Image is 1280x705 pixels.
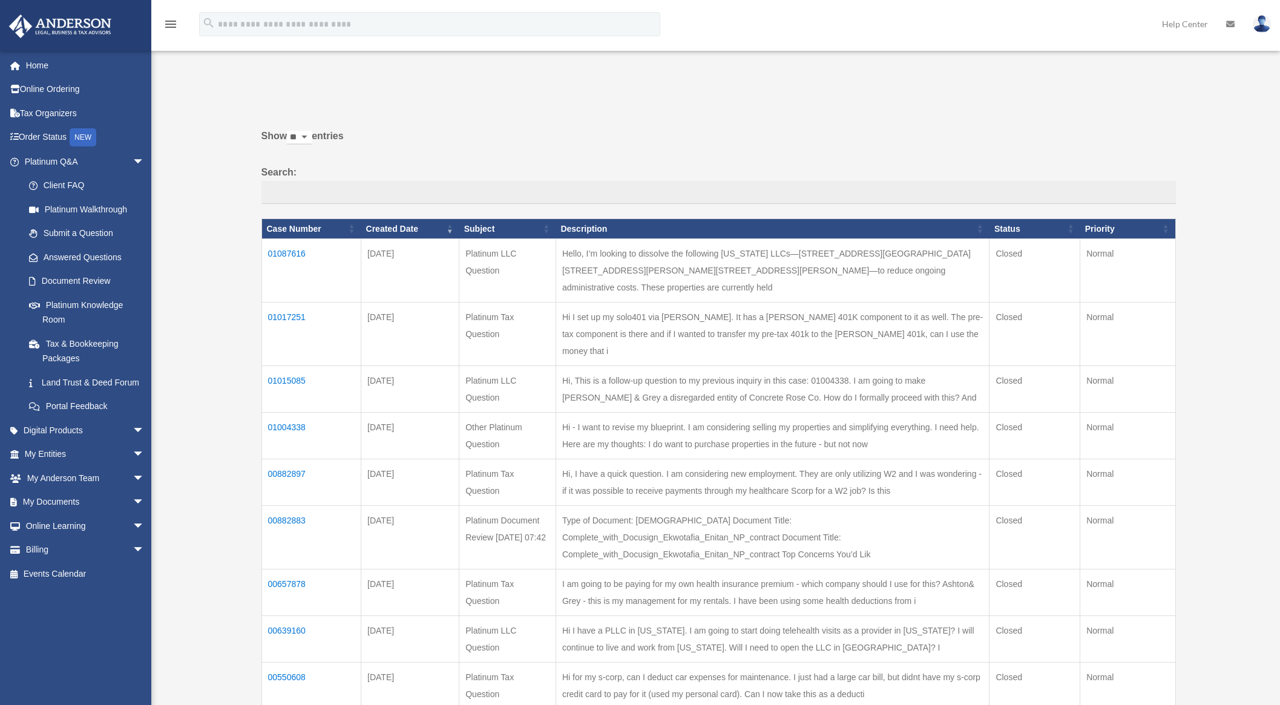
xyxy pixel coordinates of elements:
[261,303,361,366] td: 01017251
[261,164,1176,204] label: Search:
[261,181,1176,204] input: Search:
[261,506,361,569] td: 00882883
[202,16,215,30] i: search
[17,221,157,246] a: Submit a Question
[133,149,157,174] span: arrow_drop_down
[8,490,163,514] a: My Documentsarrow_drop_down
[990,616,1080,663] td: Closed
[1080,218,1175,239] th: Priority: activate to sort column ascending
[990,239,1080,303] td: Closed
[990,506,1080,569] td: Closed
[261,413,361,459] td: 01004338
[17,395,157,419] a: Portal Feedback
[1080,366,1175,413] td: Normal
[459,506,556,569] td: Platinum Document Review [DATE] 07:42
[990,569,1080,616] td: Closed
[459,303,556,366] td: Platinum Tax Question
[261,239,361,303] td: 01087616
[8,418,163,442] a: Digital Productsarrow_drop_down
[17,332,157,370] a: Tax & Bookkeeping Packages
[17,245,151,269] a: Answered Questions
[8,77,163,102] a: Online Ordering
[17,293,157,332] a: Platinum Knowledge Room
[8,538,163,562] a: Billingarrow_drop_down
[990,303,1080,366] td: Closed
[361,569,459,616] td: [DATE]
[1080,506,1175,569] td: Normal
[361,459,459,506] td: [DATE]
[990,218,1080,239] th: Status: activate to sort column ascending
[556,616,989,663] td: Hi I have a PLLC in [US_STATE]. I am going to start doing telehealth visits as a provider in [US_...
[459,569,556,616] td: Platinum Tax Question
[8,53,163,77] a: Home
[8,466,163,490] a: My Anderson Teamarrow_drop_down
[70,128,96,146] div: NEW
[556,569,989,616] td: I am going to be paying for my own health insurance premium - which company should I use for this...
[556,506,989,569] td: Type of Document: [DEMOGRAPHIC_DATA] Document Title: Complete_with_Docusign_Ekwotafia_Enitan_NP_c...
[261,128,1176,157] label: Show entries
[1080,569,1175,616] td: Normal
[133,490,157,515] span: arrow_drop_down
[1253,15,1271,33] img: User Pic
[990,366,1080,413] td: Closed
[133,514,157,539] span: arrow_drop_down
[361,616,459,663] td: [DATE]
[17,269,157,293] a: Document Review
[556,303,989,366] td: Hi I set up my solo401 via [PERSON_NAME]. It has a [PERSON_NAME] 401K component to it as well. Th...
[5,15,115,38] img: Anderson Advisors Platinum Portal
[459,616,556,663] td: Platinum LLC Question
[133,466,157,491] span: arrow_drop_down
[261,218,361,239] th: Case Number: activate to sort column ascending
[17,370,157,395] a: Land Trust & Deed Forum
[361,366,459,413] td: [DATE]
[556,218,989,239] th: Description: activate to sort column ascending
[133,442,157,467] span: arrow_drop_down
[1080,239,1175,303] td: Normal
[17,197,157,221] a: Platinum Walkthrough
[1080,303,1175,366] td: Normal
[133,418,157,443] span: arrow_drop_down
[556,413,989,459] td: Hi - I want to revise my blueprint. I am considering selling my properties and simplifying everyt...
[1080,616,1175,663] td: Normal
[17,174,157,198] a: Client FAQ
[261,459,361,506] td: 00882897
[361,506,459,569] td: [DATE]
[133,538,157,563] span: arrow_drop_down
[459,366,556,413] td: Platinum LLC Question
[990,459,1080,506] td: Closed
[287,131,312,145] select: Showentries
[1080,413,1175,459] td: Normal
[459,413,556,459] td: Other Platinum Question
[8,101,163,125] a: Tax Organizers
[990,413,1080,459] td: Closed
[459,459,556,506] td: Platinum Tax Question
[8,149,157,174] a: Platinum Q&Aarrow_drop_down
[1080,459,1175,506] td: Normal
[361,239,459,303] td: [DATE]
[459,239,556,303] td: Platinum LLC Question
[261,366,361,413] td: 01015085
[361,413,459,459] td: [DATE]
[459,218,556,239] th: Subject: activate to sort column ascending
[261,569,361,616] td: 00657878
[163,17,178,31] i: menu
[8,125,163,150] a: Order StatusNEW
[261,616,361,663] td: 00639160
[8,442,163,467] a: My Entitiesarrow_drop_down
[361,303,459,366] td: [DATE]
[8,514,163,538] a: Online Learningarrow_drop_down
[556,459,989,506] td: Hi, I have a quick question. I am considering new employment. They are only utilizing W2 and I wa...
[8,562,163,586] a: Events Calendar
[361,218,459,239] th: Created Date: activate to sort column ascending
[556,239,989,303] td: Hello, I’m looking to dissolve the following [US_STATE] LLCs—[STREET_ADDRESS][GEOGRAPHIC_DATA][ST...
[163,21,178,31] a: menu
[556,366,989,413] td: Hi, This is a follow-up question to my previous inquiry in this case: 01004338. I am going to mak...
